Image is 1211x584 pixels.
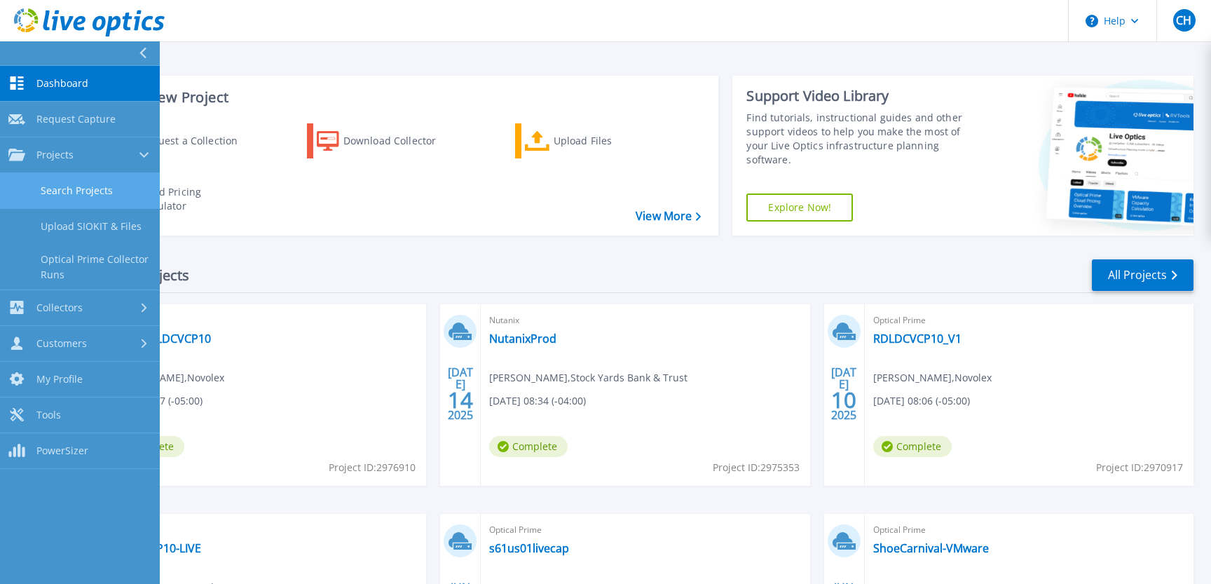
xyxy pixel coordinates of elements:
[873,541,989,555] a: ShoeCarnival-VMware
[873,313,1185,328] span: Optical Prime
[36,113,116,125] span: Request Capture
[746,87,980,105] div: Support Video Library
[489,332,556,346] a: NutanixProd
[100,182,256,217] a: Cloud Pricing Calculator
[106,370,224,386] span: [PERSON_NAME] , Novolex
[36,444,88,457] span: PowerSizer
[873,393,970,409] span: [DATE] 08:06 (-05:00)
[448,394,473,406] span: 14
[636,210,701,223] a: View More
[873,370,992,386] span: [PERSON_NAME] , Novolex
[36,373,83,386] span: My Profile
[713,460,800,475] span: Project ID: 2975353
[307,123,463,158] a: Download Collector
[873,332,962,346] a: RDLDCVCP10_V1
[106,313,418,328] span: Optical Prime
[329,460,416,475] span: Project ID: 2976910
[1096,460,1183,475] span: Project ID: 2970917
[137,185,249,213] div: Cloud Pricing Calculator
[830,368,857,419] div: [DATE] 2025
[746,111,980,167] div: Find tutorials, instructional guides and other support videos to help you make the most of your L...
[447,368,474,419] div: [DATE] 2025
[36,77,88,90] span: Dashboard
[1092,259,1193,291] a: All Projects
[489,522,801,538] span: Optical Prime
[1176,15,1191,26] span: CH
[873,522,1185,538] span: Optical Prime
[873,436,952,457] span: Complete
[515,123,671,158] a: Upload Files
[100,90,701,105] h3: Start a New Project
[36,149,74,161] span: Projects
[489,393,586,409] span: [DATE] 08:34 (-04:00)
[100,123,256,158] a: Request a Collection
[106,522,418,538] span: Optical Prime
[36,337,87,350] span: Customers
[831,394,856,406] span: 10
[489,436,568,457] span: Complete
[343,127,456,155] div: Download Collector
[489,541,569,555] a: s61us01livecap
[139,127,252,155] div: Request a Collection
[36,301,83,314] span: Collectors
[36,409,61,421] span: Tools
[746,193,853,222] a: Explore Now!
[489,370,687,386] span: [PERSON_NAME] , Stock Yards Bank & Trust
[554,127,666,155] div: Upload Files
[489,313,801,328] span: Nutanix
